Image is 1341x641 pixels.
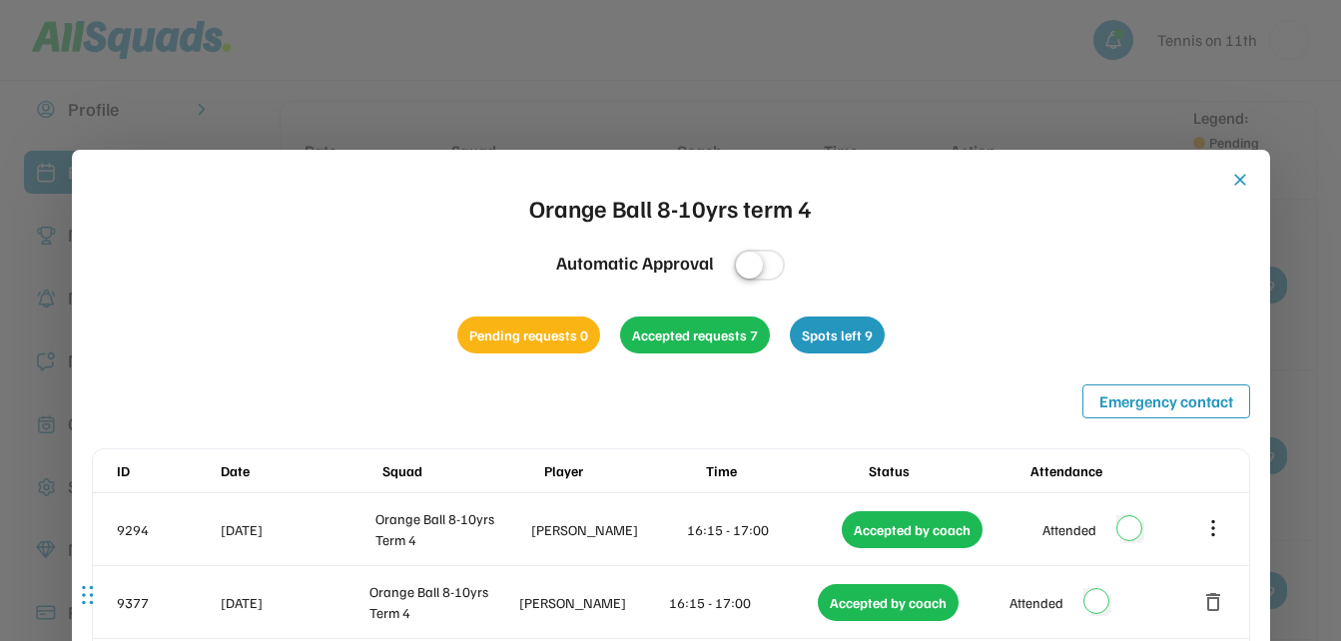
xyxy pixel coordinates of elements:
div: 16:15 - 17:00 [687,519,839,540]
div: Automatic Approval [556,250,714,277]
div: Pending requests 0 [457,317,600,353]
button: delete [1201,590,1225,614]
div: Accepted by coach [818,584,959,621]
div: [PERSON_NAME] [519,592,665,613]
div: [DATE] [221,592,366,613]
div: Orange Ball 8-10yrs Term 4 [375,508,527,550]
div: Attendance [1030,460,1188,481]
button: Emergency contact [1082,384,1250,418]
div: Accepted requests 7 [620,317,770,353]
div: Orange Ball 8-10yrs term 4 [529,190,812,226]
div: 9294 [117,519,217,540]
div: Time [706,460,864,481]
div: Attended [1042,519,1096,540]
button: close [1230,170,1250,190]
div: Date [221,460,378,481]
div: Attended [1009,592,1063,613]
div: Status [869,460,1026,481]
div: Accepted by coach [842,511,983,548]
div: ID [117,460,217,481]
div: 9377 [117,592,217,613]
div: Player [544,460,702,481]
div: Orange Ball 8-10yrs Term 4 [369,581,515,623]
div: Spots left 9 [790,317,885,353]
div: 16:15 - 17:00 [669,592,815,613]
div: Squad [382,460,540,481]
div: [DATE] [221,519,372,540]
div: [PERSON_NAME] [531,519,683,540]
